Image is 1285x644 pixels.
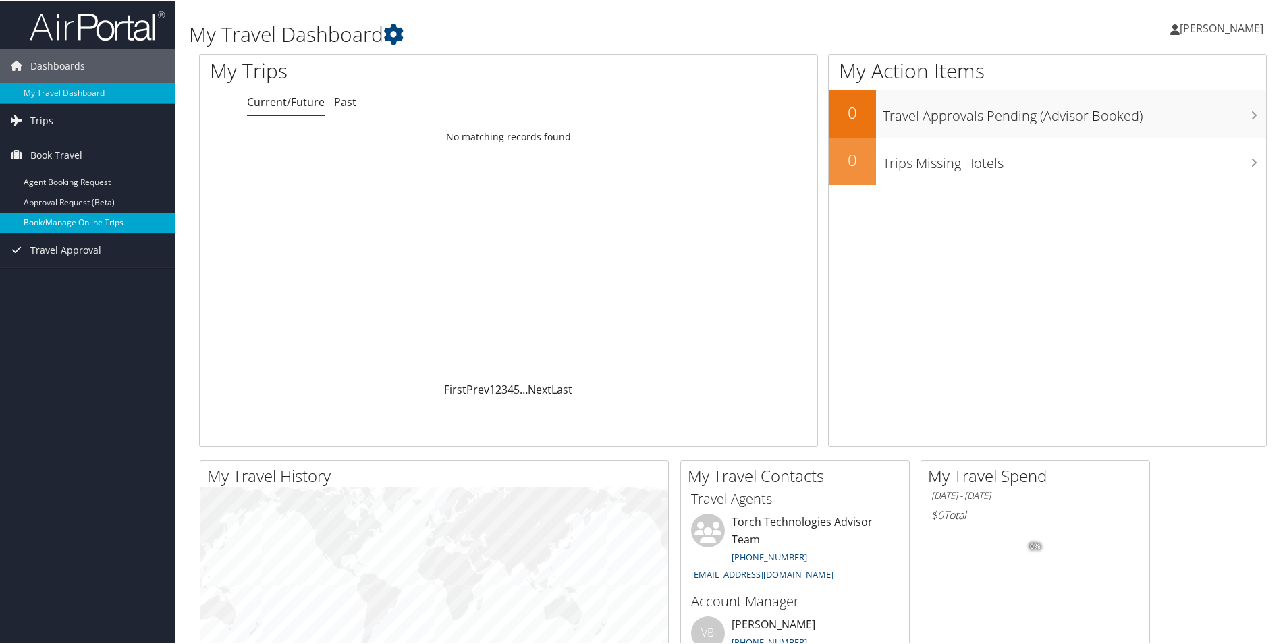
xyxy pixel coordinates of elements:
[495,381,501,396] a: 2
[1180,20,1263,34] span: [PERSON_NAME]
[931,488,1139,501] h6: [DATE] - [DATE]
[883,99,1266,124] h3: Travel Approvals Pending (Advisor Booked)
[528,381,551,396] a: Next
[247,93,325,108] a: Current/Future
[30,103,53,136] span: Trips
[684,512,906,585] li: Torch Technologies Advisor Team
[691,591,899,610] h3: Account Manager
[30,9,165,41] img: airportal-logo.png
[210,55,550,84] h1: My Trips
[829,55,1266,84] h1: My Action Items
[30,137,82,171] span: Book Travel
[829,89,1266,136] a: 0Travel Approvals Pending (Advisor Booked)
[520,381,528,396] span: …
[688,463,909,486] h2: My Travel Contacts
[334,93,356,108] a: Past
[466,381,489,396] a: Prev
[829,100,876,123] h2: 0
[30,48,85,82] span: Dashboards
[501,381,508,396] a: 3
[928,463,1149,486] h2: My Travel Spend
[829,136,1266,184] a: 0Trips Missing Hotels
[691,488,899,507] h3: Travel Agents
[444,381,466,396] a: First
[508,381,514,396] a: 4
[551,381,572,396] a: Last
[207,463,668,486] h2: My Travel History
[189,19,914,47] h1: My Travel Dashboard
[829,147,876,170] h2: 0
[30,232,101,266] span: Travel Approval
[200,124,817,148] td: No matching records found
[514,381,520,396] a: 5
[883,146,1266,171] h3: Trips Missing Hotels
[931,506,1139,521] h6: Total
[732,549,807,562] a: [PHONE_NUMBER]
[1170,7,1277,47] a: [PERSON_NAME]
[931,506,944,521] span: $0
[489,381,495,396] a: 1
[1030,541,1041,549] tspan: 0%
[691,567,833,579] a: [EMAIL_ADDRESS][DOMAIN_NAME]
